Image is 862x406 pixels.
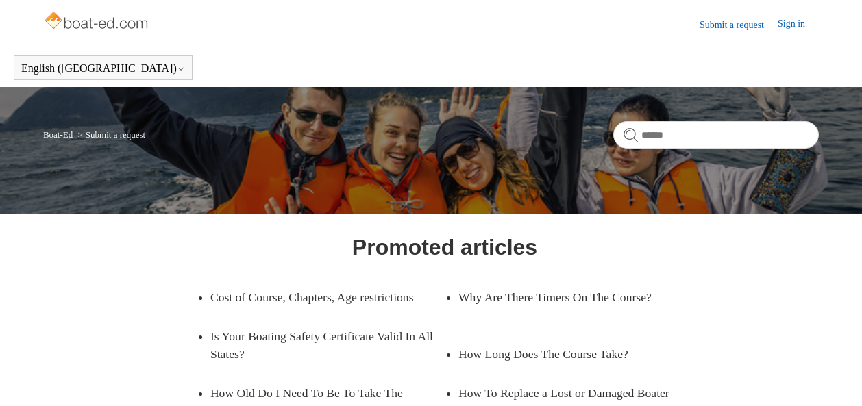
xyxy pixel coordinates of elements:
[43,129,73,140] a: Boat-Ed
[458,278,672,316] a: Why Are There Timers On The Course?
[210,278,424,316] a: Cost of Course, Chapters, Age restrictions
[75,129,145,140] li: Submit a request
[21,62,185,75] button: English ([GEOGRAPHIC_DATA])
[778,16,819,33] a: Sign in
[458,335,672,373] a: How Long Does The Course Take?
[613,121,819,149] input: Search
[352,231,537,264] h1: Promoted articles
[43,129,75,140] li: Boat-Ed
[700,18,778,32] a: Submit a request
[43,8,152,36] img: Boat-Ed Help Center home page
[210,317,445,374] a: Is Your Boating Safety Certificate Valid In All States?
[826,370,862,406] div: Live chat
